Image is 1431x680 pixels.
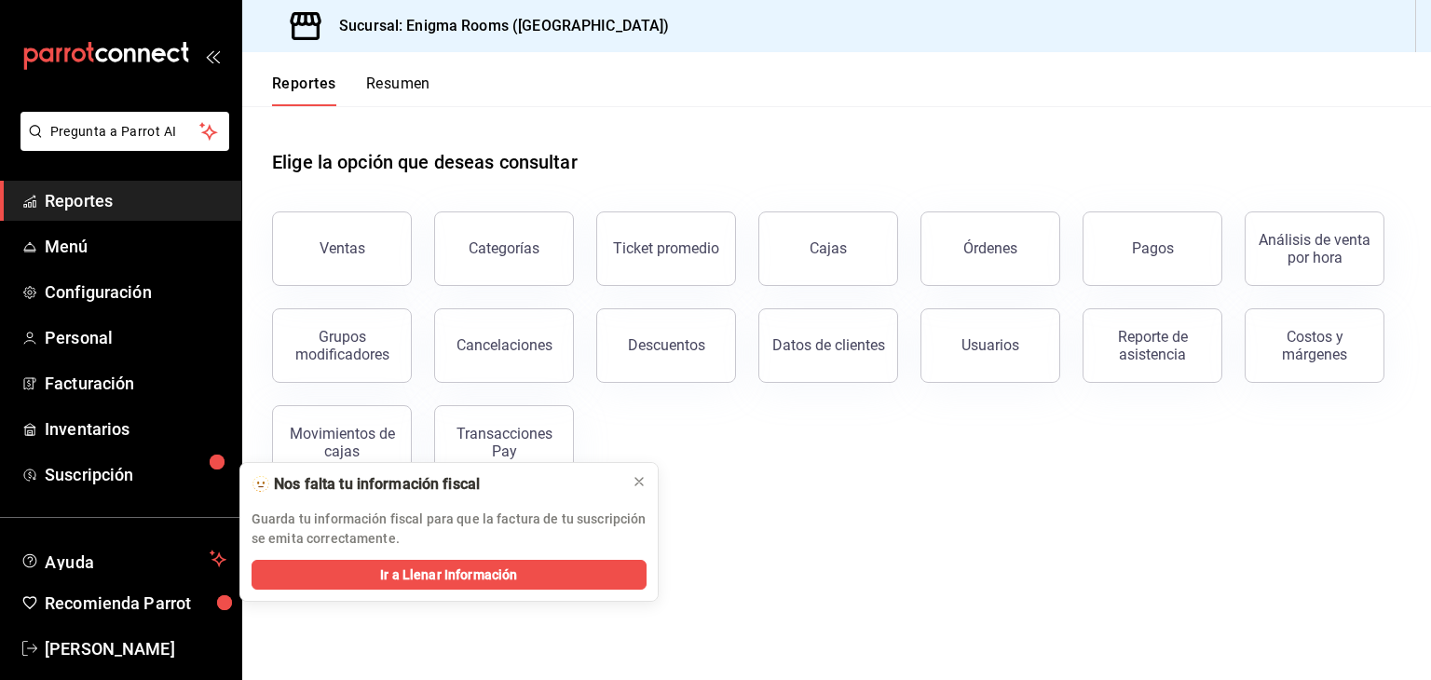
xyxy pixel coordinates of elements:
[758,308,898,383] button: Datos de clientes
[1245,308,1384,383] button: Costos y márgenes
[434,405,574,480] button: Transacciones Pay
[1083,308,1222,383] button: Reporte de asistencia
[45,548,202,570] span: Ayuda
[920,308,1060,383] button: Usuarios
[366,75,430,106] button: Resumen
[320,239,365,257] div: Ventas
[284,425,400,460] div: Movimientos de cajas
[434,211,574,286] button: Categorías
[45,234,226,259] span: Menú
[45,416,226,442] span: Inventarios
[272,308,412,383] button: Grupos modificadores
[1257,231,1372,266] div: Análisis de venta por hora
[613,239,719,257] div: Ticket promedio
[205,48,220,63] button: open_drawer_menu
[45,591,226,616] span: Recomienda Parrot
[961,336,1019,354] div: Usuarios
[45,279,226,305] span: Configuración
[758,211,898,286] button: Cajas
[457,336,552,354] div: Cancelaciones
[272,148,578,176] h1: Elige la opción que deseas consultar
[772,336,885,354] div: Datos de clientes
[469,239,539,257] div: Categorías
[324,15,670,37] h3: Sucursal: Enigma Rooms ([GEOGRAPHIC_DATA])
[1132,239,1174,257] div: Pagos
[1095,328,1210,363] div: Reporte de asistencia
[45,188,226,213] span: Reportes
[596,211,736,286] button: Ticket promedio
[50,122,200,142] span: Pregunta a Parrot AI
[810,239,847,257] div: Cajas
[596,308,736,383] button: Descuentos
[272,211,412,286] button: Ventas
[45,462,226,487] span: Suscripción
[45,636,226,661] span: [PERSON_NAME]
[272,75,430,106] div: navigation tabs
[1245,211,1384,286] button: Análisis de venta por hora
[13,135,229,155] a: Pregunta a Parrot AI
[434,308,574,383] button: Cancelaciones
[284,328,400,363] div: Grupos modificadores
[252,510,647,549] p: Guarda tu información fiscal para que la factura de tu suscripción se emita correctamente.
[1083,211,1222,286] button: Pagos
[920,211,1060,286] button: Órdenes
[20,112,229,151] button: Pregunta a Parrot AI
[446,425,562,460] div: Transacciones Pay
[963,239,1017,257] div: Órdenes
[628,336,705,354] div: Descuentos
[1257,328,1372,363] div: Costos y márgenes
[45,325,226,350] span: Personal
[272,405,412,480] button: Movimientos de cajas
[45,371,226,396] span: Facturación
[252,474,617,495] div: 🫥 Nos falta tu información fiscal
[252,560,647,590] button: Ir a Llenar Información
[272,75,336,106] button: Reportes
[380,565,517,585] span: Ir a Llenar Información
